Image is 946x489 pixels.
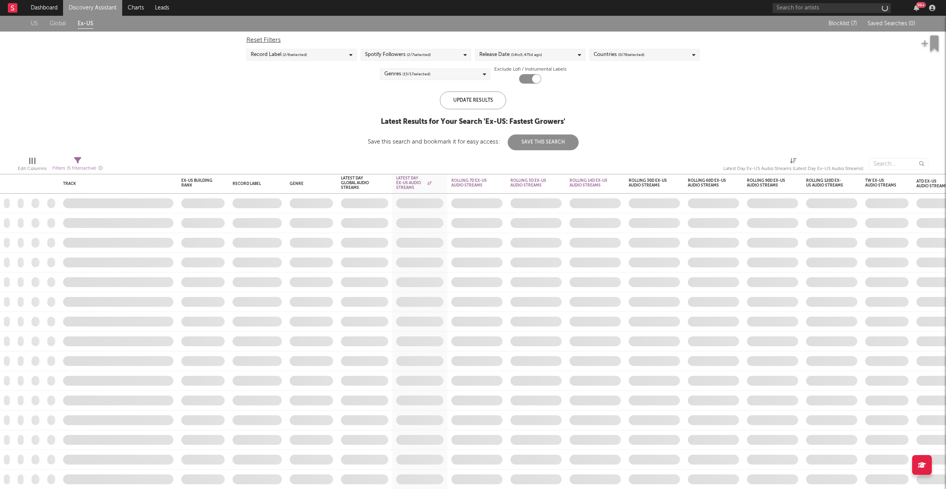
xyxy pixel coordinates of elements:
div: Latest Day Ex-US Audio Streams (Latest Day Ex-US Audio Streams) [723,154,863,177]
span: Blocklist [829,21,857,26]
div: Rolling 60D Ex-US Audio Streams [688,178,727,188]
input: Search for artists [773,3,891,13]
span: ( 5 filters active) [67,166,96,171]
span: ( 14 to 5,475 d ago) [511,50,542,60]
div: Filters(5 filters active) [52,154,103,177]
div: Latest Day Ex-US Audio Streams (Latest Day Ex-US Audio Streams) [723,164,863,174]
div: Update Results [440,91,506,109]
div: Latest Day Global Audio Streams [341,176,376,190]
label: Exclude Lofi / Instrumental Labels [494,65,566,74]
a: US [31,19,38,29]
div: Record Label [233,181,270,186]
div: Reset Filters [246,35,700,45]
div: Countries [594,50,644,60]
input: Search... [869,158,928,170]
div: 99 + [916,2,926,8]
div: Rolling 30D Ex-US Audio Streams [629,178,668,188]
div: Track [63,181,169,186]
span: Saved Searches [868,21,915,26]
span: ( 0 / 78 selected) [618,50,644,60]
a: Ex-US [78,19,93,29]
div: Rolling 120D Ex-US Audio Streams [806,178,845,188]
a: Global [50,19,66,29]
div: Release Date [479,50,542,60]
div: Genre [290,181,329,186]
button: 99+ [914,5,919,11]
span: ( 0 ) [909,21,915,26]
div: Rolling 14D Ex-US Audio Streams [570,178,609,188]
span: ( 2 / 7 selected) [407,50,431,60]
div: Spotify Followers [365,50,431,60]
span: ( 15 / 17 selected) [402,69,430,79]
div: Record Label [251,50,307,60]
div: Rolling 3D Ex-US Audio Streams [510,178,550,188]
div: Latest Day Ex-US Audio Streams [396,176,432,190]
div: Edit Columns [18,154,47,177]
span: ( 7 ) [851,21,857,26]
span: ( 2 / 6 selected) [283,50,307,60]
div: Genres [384,69,430,79]
div: Ex-US Building Rank [181,178,213,188]
button: Saved Searches (0) [865,21,915,27]
div: Latest Results for Your Search ' Ex-US: Fastest Growers ' [368,117,579,127]
div: TW Ex-US Audio Streams [865,178,897,188]
div: Filters [52,164,103,174]
div: Rolling 90D Ex-US Audio Streams [747,178,786,188]
div: Rolling 7D Ex-US Audio Streams [451,178,491,188]
div: Edit Columns [18,164,47,174]
div: Save this search and bookmark it for easy access: [368,139,579,145]
button: Save This Search [508,134,579,150]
